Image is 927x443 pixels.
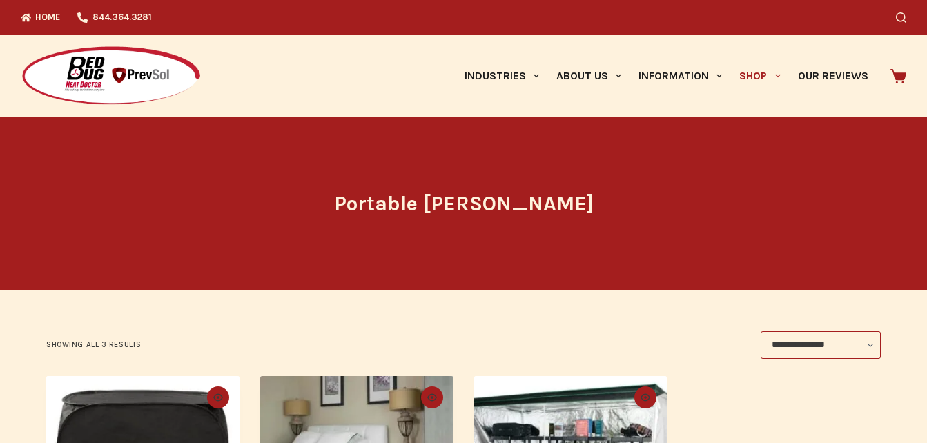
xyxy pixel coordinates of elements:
button: Search [896,12,906,23]
button: Quick view toggle [421,386,443,408]
a: About Us [547,35,630,117]
img: Prevsol/Bed Bug Heat Doctor [21,46,202,107]
a: Shop [731,35,789,117]
button: Quick view toggle [634,386,656,408]
a: Industries [456,35,547,117]
a: Our Reviews [789,35,877,117]
button: Quick view toggle [207,386,229,408]
p: Showing all 3 results [46,339,142,351]
nav: Primary [456,35,877,117]
select: Shop order [761,331,881,359]
a: Information [630,35,731,117]
h1: Portable [PERSON_NAME] [205,188,723,219]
